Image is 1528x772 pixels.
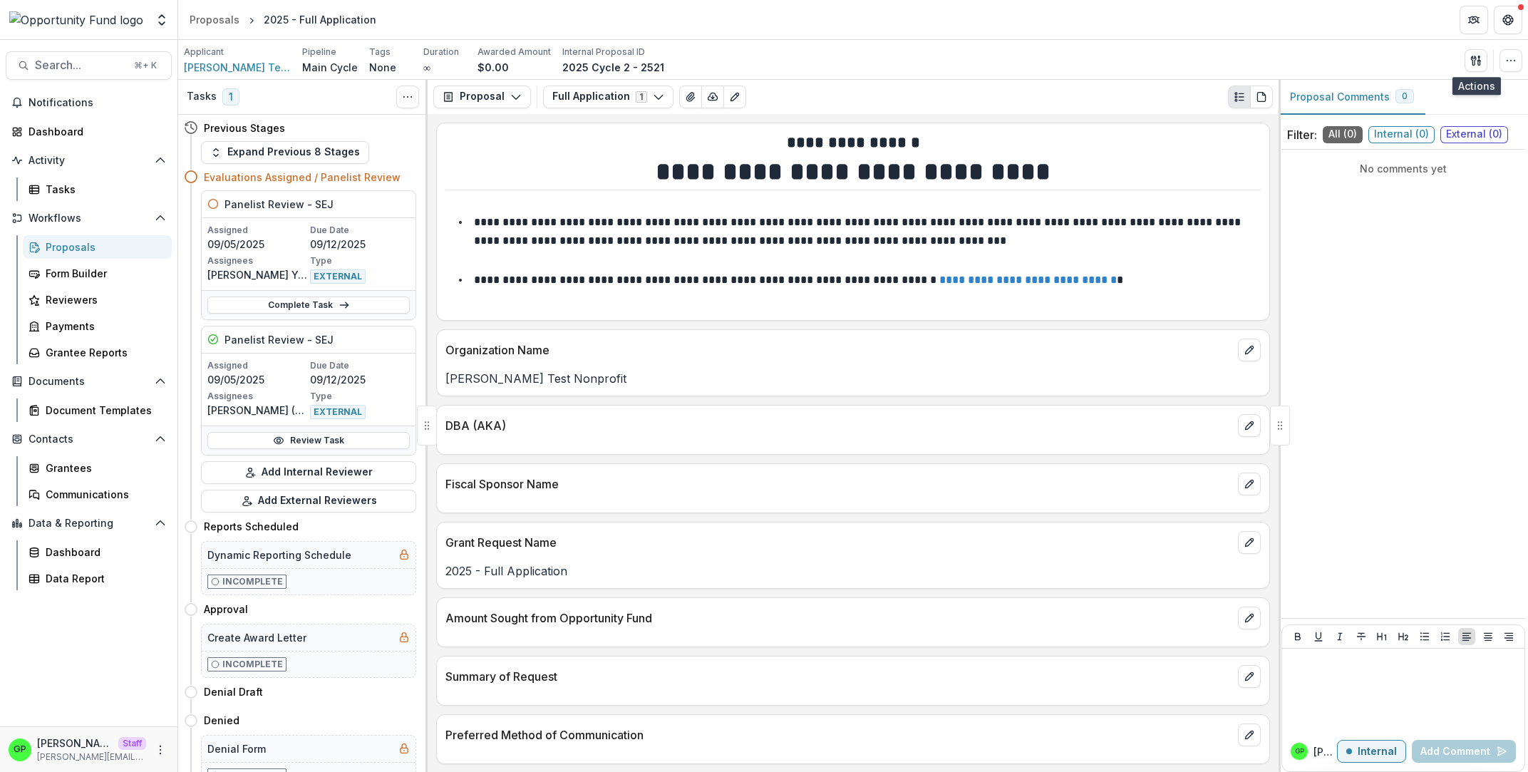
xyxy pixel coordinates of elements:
h5: Create Award Letter [207,630,306,645]
p: Due Date [310,224,410,237]
a: Form Builder [23,262,172,285]
button: Open Documents [6,370,172,393]
div: Griffin Perry [14,745,26,754]
a: Tasks [23,177,172,201]
div: Grantees [46,460,160,475]
img: Opportunity Fund logo [9,11,143,29]
p: Filter: [1287,126,1317,143]
p: Pipeline [302,46,336,58]
span: [PERSON_NAME] Test Nonprofit [184,60,291,75]
p: Applicant [184,46,224,58]
p: Staff [118,737,146,750]
div: Reviewers [46,292,160,307]
h4: Denial Draft [204,684,263,699]
p: Preferred Method of Communication [445,726,1232,743]
span: Notifications [29,97,166,109]
div: Proposals [46,240,160,254]
button: edit [1238,339,1261,361]
p: None [369,60,396,75]
h5: Denial Form [207,741,266,756]
p: Internal [1358,746,1397,758]
button: Proposal [433,86,531,108]
a: Review Task [207,432,410,449]
div: Data Report [46,571,160,586]
p: [PERSON_NAME][EMAIL_ADDRESS][DOMAIN_NAME] [37,751,146,763]
span: Documents [29,376,149,388]
h5: Panelist Review - SEJ [224,332,334,347]
h4: Reports Scheduled [204,519,299,534]
div: Dashboard [29,124,160,139]
a: Communications [23,483,172,506]
span: External ( 0 ) [1440,126,1508,143]
button: Align Center [1480,628,1497,645]
button: Italicize [1331,628,1348,645]
div: ⌘ + K [131,58,160,73]
h4: Approval [204,602,248,617]
button: Proposal Comments [1279,80,1425,115]
p: Internal Proposal ID [562,46,645,58]
button: Heading 2 [1395,628,1412,645]
p: Organization Name [445,341,1232,359]
span: Activity [29,155,149,167]
div: Dashboard [46,545,160,560]
a: Complete Task [207,297,410,314]
div: Griffin Perry [1295,748,1304,755]
a: Proposals [23,235,172,259]
button: Ordered List [1437,628,1454,645]
button: edit [1238,531,1261,554]
button: Plaintext view [1228,86,1251,108]
p: DBA (AKA) [445,417,1232,434]
p: Assignees [207,390,307,403]
a: Document Templates [23,398,172,422]
div: Form Builder [46,266,160,281]
p: 09/05/2025 [207,372,307,387]
span: Contacts [29,433,149,446]
button: Get Help [1494,6,1522,34]
button: Add Internal Reviewer [201,461,416,484]
button: edit [1238,473,1261,495]
a: Dashboard [6,120,172,143]
div: Payments [46,319,160,334]
p: [PERSON_NAME] Test Nonprofit [445,370,1261,387]
button: Edit as form [723,86,746,108]
div: Grantee Reports [46,345,160,360]
a: Reviewers [23,288,172,312]
span: 1 [222,88,239,105]
button: Notifications [6,91,172,114]
p: Assigned [207,359,307,372]
button: Open entity switcher [152,6,172,34]
a: Proposals [184,9,245,30]
button: Search... [6,51,172,80]
p: Incomplete [222,575,283,588]
a: Grantee Reports [23,341,172,364]
p: No comments yet [1287,161,1519,176]
p: Incomplete [222,658,283,671]
p: [PERSON_NAME] [37,736,113,751]
button: Open Activity [6,149,172,172]
button: Full Application1 [543,86,673,108]
div: 2025 - Full Application [264,12,376,27]
button: edit [1238,724,1261,746]
button: Internal [1337,740,1406,763]
p: Awarded Amount [477,46,551,58]
span: 0 [1402,91,1408,101]
button: Toggle View Cancelled Tasks [396,86,419,108]
a: Data Report [23,567,172,590]
nav: breadcrumb [184,9,382,30]
button: More [152,741,169,758]
p: Type [310,254,410,267]
button: Open Contacts [6,428,172,451]
h5: Panelist Review - SEJ [224,197,334,212]
button: Partners [1460,6,1488,34]
h5: Dynamic Reporting Schedule [207,547,351,562]
button: edit [1238,665,1261,688]
div: Tasks [46,182,160,197]
h4: Evaluations Assigned / Panelist Review [204,170,401,185]
button: Align Right [1500,628,1517,645]
p: ∞ [423,60,430,75]
p: 09/05/2025 [207,237,307,252]
button: Align Left [1458,628,1475,645]
span: Search... [35,58,125,72]
button: Bold [1289,628,1306,645]
div: Proposals [190,12,239,27]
